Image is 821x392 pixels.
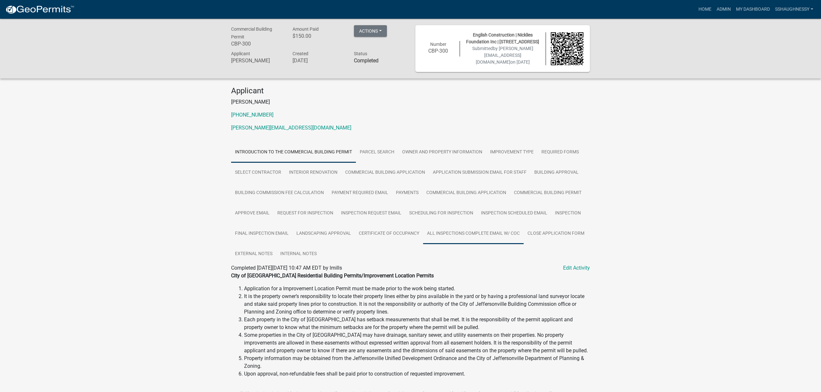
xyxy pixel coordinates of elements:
a: Commercial Building Application [422,183,510,203]
h4: Applicant [231,86,590,96]
span: Status [354,51,367,56]
a: All Inspections Complete Email W/ COC [423,223,524,244]
span: Submitted on [DATE] [472,46,533,65]
a: Close Application Form [524,223,588,244]
a: Edit Activity [563,264,590,272]
li: Application for a Improvement Location Permit must be made prior to the work being started. [244,285,590,293]
li: Property information may be obtained from the Jeffersonville Unified Development Ordinance and th... [244,355,590,370]
a: Interior Renovation [285,162,341,183]
a: Internal Notes [276,244,321,264]
a: Commercial Building Permit [510,183,585,203]
a: Owner and Property Information [398,142,486,163]
a: Commercial Building Application [341,162,429,183]
a: Application Submission Email for Staff [429,162,530,183]
a: Parcel search [356,142,398,163]
a: Introduction to the Commercial Building Permit [231,142,356,163]
button: Actions [354,25,387,37]
strong: City of [GEOGRAPHIC_DATA] Residential Building Permits/Improvement Location Permits [231,273,434,279]
li: Upon approval, non-refundable fees shall be paid prior to construction of requested improvement. [244,370,590,378]
a: Payments [392,183,422,203]
a: External Notes [231,244,276,264]
a: Landscaping Approval [293,223,355,244]
span: Completed [DATE][DATE] 10:47 AM EDT by lmills [231,265,342,271]
li: Each property in the City of [GEOGRAPHIC_DATA] has setback measurements that shall be met. It is ... [244,316,590,331]
p: [PERSON_NAME] [231,98,590,106]
a: Final Inspection Email [231,223,293,244]
a: [PHONE_NUMBER] [231,112,273,118]
span: Number [430,42,446,47]
a: Payment Required Email [328,183,392,203]
a: Request for Inspection [273,203,337,224]
span: by [PERSON_NAME][EMAIL_ADDRESS][DOMAIN_NAME] [476,46,533,65]
a: Required Forms [538,142,583,163]
li: Some properties in the City of [GEOGRAPHIC_DATA] may have drainage, sanitary sewer, and utility e... [244,331,590,355]
li: It is the property owner’s responsibility to locate their property lines either by pins available... [244,293,590,316]
h6: CBP-300 [231,41,283,47]
a: Inspection [551,203,585,224]
img: QR code [551,32,584,65]
span: Amount Paid [293,26,319,32]
a: Inspection Request Email [337,203,405,224]
a: My Dashboard [733,3,773,15]
h6: $150.00 [293,33,344,39]
span: Created [293,51,308,56]
a: Inspection Scheduled Email [477,203,551,224]
a: Building Approval [530,162,582,183]
a: [PERSON_NAME][EMAIL_ADDRESS][DOMAIN_NAME] [231,125,351,131]
a: Certificate of Occupancy [355,223,423,244]
h6: CBP-300 [422,48,455,54]
span: Commercial Building Permit [231,26,272,39]
strong: Completed [354,57,379,64]
a: Admin [714,3,733,15]
h6: [DATE] [293,57,344,64]
span: English Construction | Nicklies Foundation Inc | [STREET_ADDRESS] [466,32,539,44]
h6: [PERSON_NAME] [231,57,283,64]
a: Building Commission Fee Calculation [231,183,328,203]
a: Home [696,3,714,15]
a: sshaughnessy [773,3,816,15]
a: Improvement Type [486,142,538,163]
span: Applicant [231,51,250,56]
a: Approve Email [231,203,273,224]
a: Scheduling for Inspection [405,203,477,224]
a: Select contractor [231,162,285,183]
